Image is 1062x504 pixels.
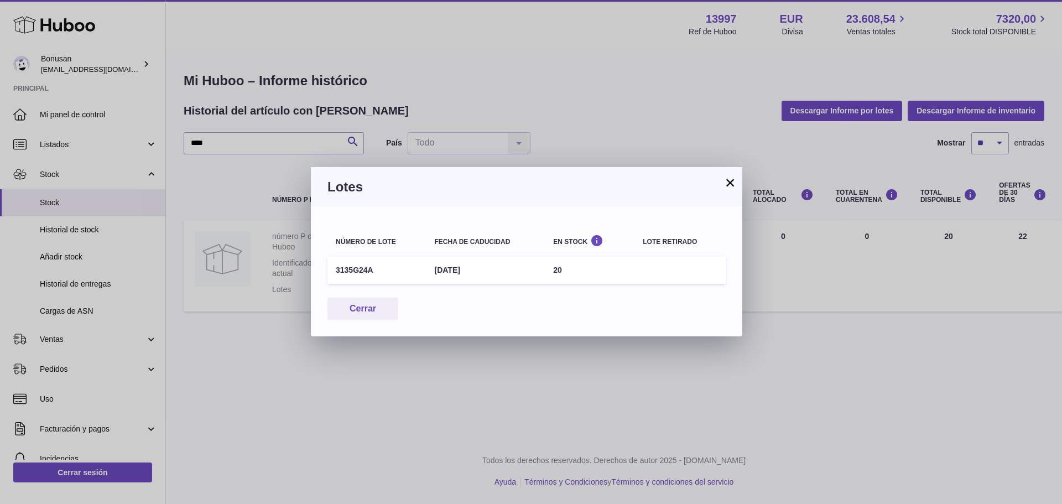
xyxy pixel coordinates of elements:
button: × [723,176,737,189]
div: Fecha de caducidad [434,238,537,246]
div: En stock [553,235,626,245]
div: Lote retirado [643,238,717,246]
td: 3135G24A [327,257,426,284]
h3: Lotes [327,178,726,196]
div: Número de lote [336,238,418,246]
button: Cerrar [327,298,398,320]
td: [DATE] [426,257,545,284]
td: 20 [545,257,634,284]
